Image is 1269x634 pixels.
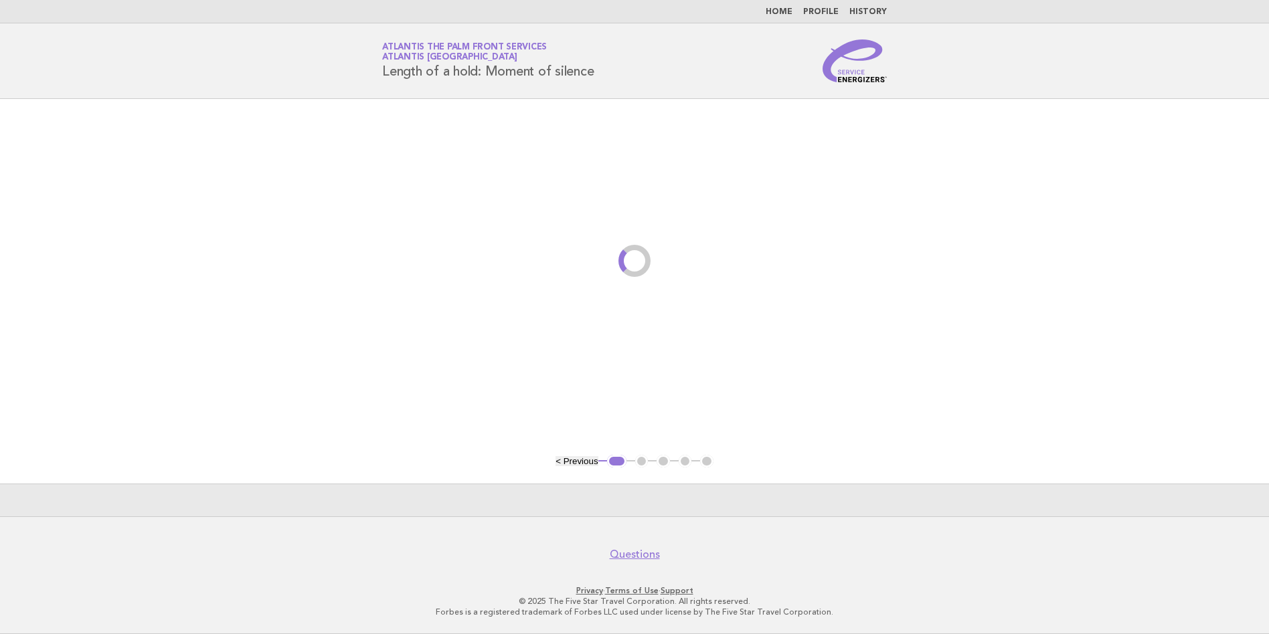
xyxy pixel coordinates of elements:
a: Support [661,586,693,595]
p: © 2025 The Five Star Travel Corporation. All rights reserved. [225,596,1044,607]
h1: Length of a hold: Moment of silence [382,43,594,78]
span: Atlantis [GEOGRAPHIC_DATA] [382,54,517,62]
a: Home [766,8,792,16]
a: Privacy [576,586,603,595]
img: Service Energizers [823,39,887,82]
a: Terms of Use [605,586,659,595]
p: · · [225,585,1044,596]
a: Atlantis The Palm Front ServicesAtlantis [GEOGRAPHIC_DATA] [382,43,547,62]
a: History [849,8,887,16]
a: Questions [610,548,660,561]
a: Profile [803,8,839,16]
p: Forbes is a registered trademark of Forbes LLC used under license by The Five Star Travel Corpora... [225,607,1044,617]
